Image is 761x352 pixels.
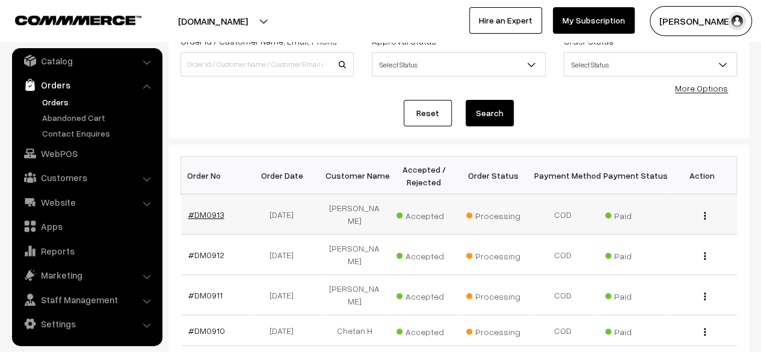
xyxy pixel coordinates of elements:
img: Menu [704,328,706,336]
a: #DM0911 [188,290,223,300]
td: [PERSON_NAME] [320,235,390,275]
span: Accepted [396,206,457,222]
td: [PERSON_NAME] [320,194,390,235]
button: Search [466,100,514,126]
span: Processing [466,323,526,338]
span: Paid [605,206,665,222]
img: user [728,12,746,30]
span: Paid [605,247,665,262]
td: [DATE] [250,315,320,346]
td: [PERSON_NAME] [320,275,390,315]
a: Abandoned Cart [39,111,158,124]
img: Menu [704,252,706,260]
span: Select Status [372,52,545,76]
a: Contact Enquires [39,127,158,140]
a: Staff Management [15,289,158,310]
button: [DOMAIN_NAME] [136,6,290,36]
td: [DATE] [250,194,320,235]
a: Reports [15,240,158,262]
th: Action [667,157,737,194]
span: Paid [605,287,665,303]
span: Select Status [564,52,737,76]
span: Accepted [396,247,457,262]
a: More Options [675,83,728,93]
th: Order Date [250,157,320,194]
td: COD [528,194,598,235]
a: #DM0910 [188,326,225,336]
td: COD [528,235,598,275]
a: Marketing [15,264,158,286]
span: Paid [605,323,665,338]
td: [DATE] [250,235,320,275]
th: Order Status [459,157,529,194]
a: #DM0913 [188,209,224,220]
th: Accepted / Rejected [389,157,459,194]
span: Accepted [396,323,457,338]
a: COMMMERCE [15,12,120,26]
th: Order No [181,157,251,194]
a: My Subscription [553,7,635,34]
input: Order Id / Customer Name / Customer Email / Customer Phone [180,52,354,76]
a: Reset [404,100,452,126]
a: Orders [39,96,158,108]
span: Select Status [564,54,736,75]
span: Processing [466,287,526,303]
a: Website [15,191,158,213]
img: COMMMERCE [15,16,141,25]
a: #DM0912 [188,250,224,260]
td: COD [528,315,598,346]
a: Orders [15,74,158,96]
th: Payment Status [598,157,668,194]
th: Customer Name [320,157,390,194]
th: Payment Method [528,157,598,194]
span: Processing [466,206,526,222]
a: Catalog [15,50,158,72]
a: Customers [15,167,158,188]
td: COD [528,275,598,315]
a: Apps [15,215,158,237]
a: Hire an Expert [469,7,542,34]
img: Menu [704,212,706,220]
span: Accepted [396,287,457,303]
button: [PERSON_NAME] [650,6,752,36]
span: Select Status [372,54,544,75]
td: [DATE] [250,275,320,315]
img: Menu [704,292,706,300]
span: Processing [466,247,526,262]
a: WebPOS [15,143,158,164]
td: Chetan H [320,315,390,346]
a: Settings [15,313,158,335]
